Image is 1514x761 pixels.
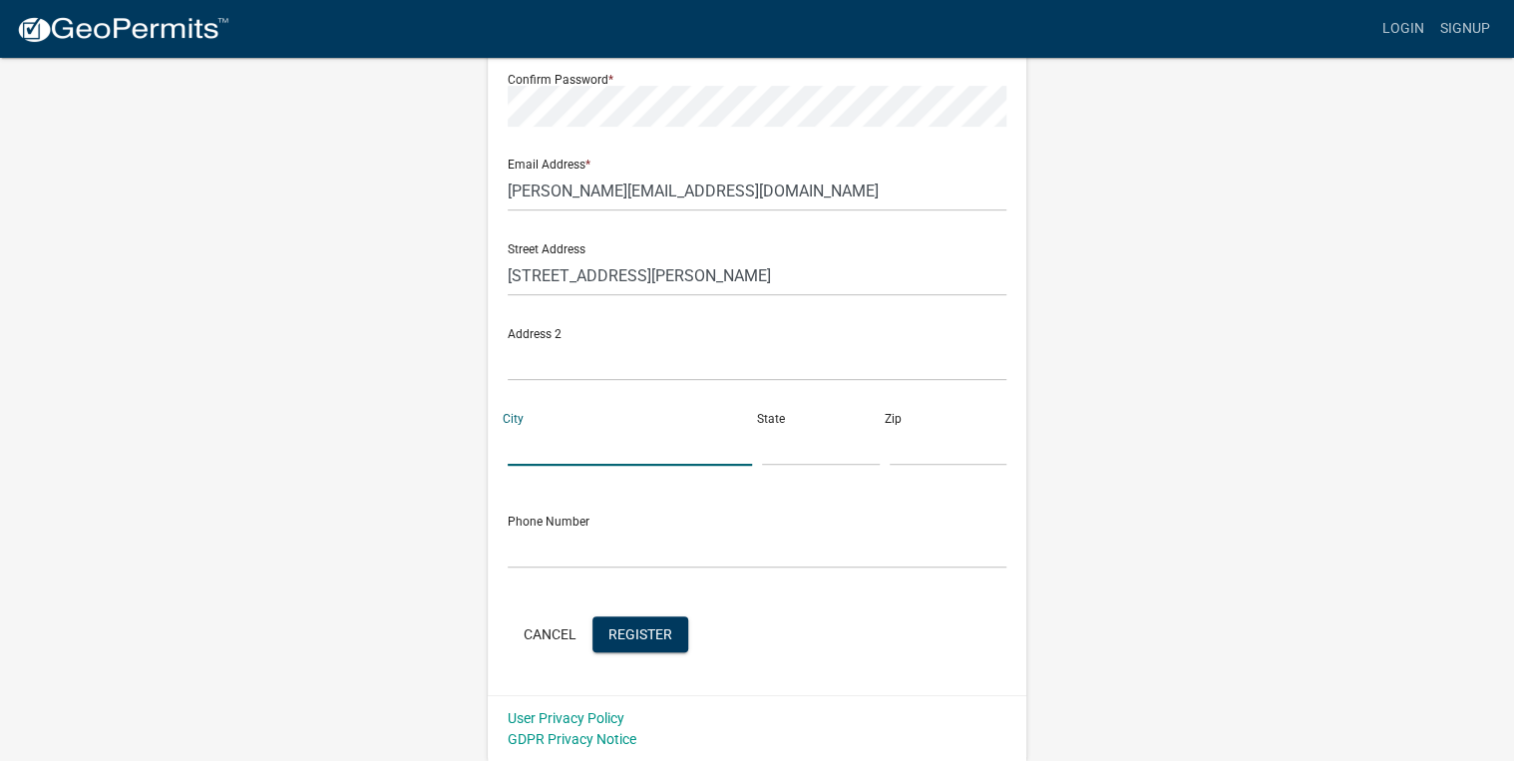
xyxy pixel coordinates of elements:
[1374,10,1432,48] a: Login
[1432,10,1498,48] a: Signup
[608,625,672,641] span: Register
[592,616,688,652] button: Register
[508,710,624,726] a: User Privacy Policy
[508,731,636,747] a: GDPR Privacy Notice
[508,616,592,652] button: Cancel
